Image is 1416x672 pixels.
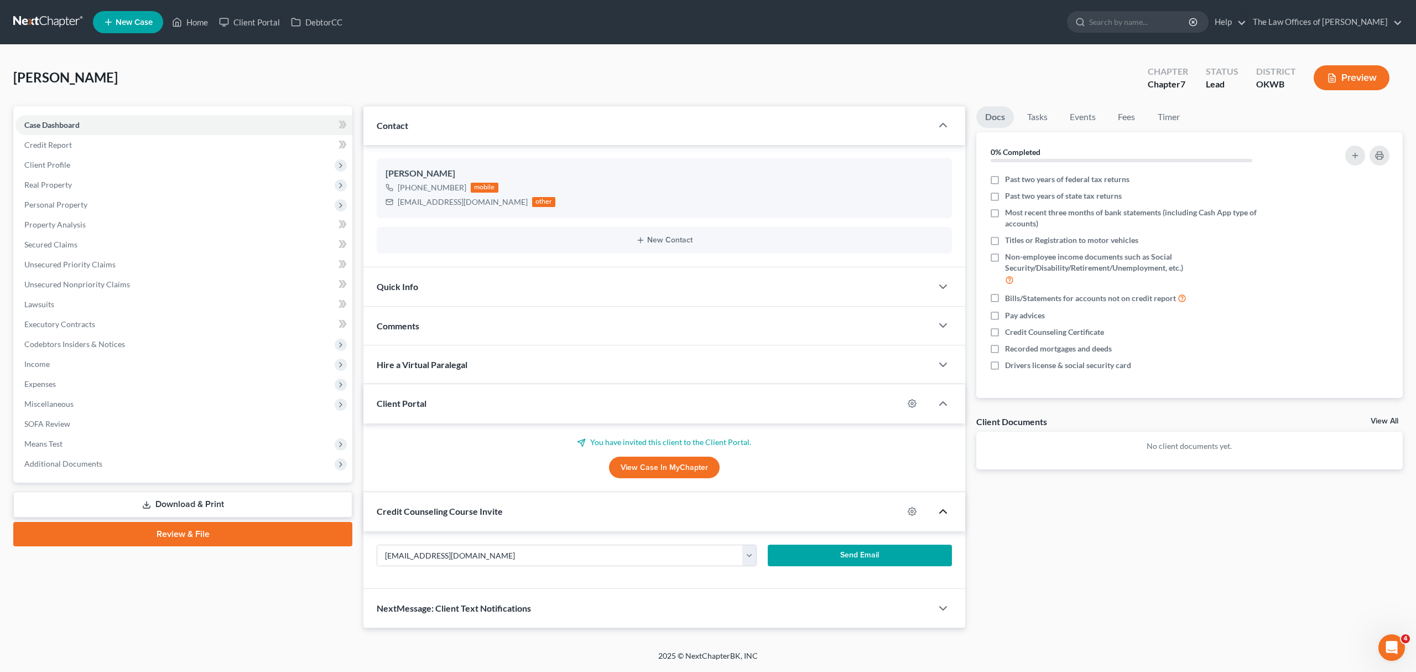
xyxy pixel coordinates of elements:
[24,260,116,269] span: Unsecured Priority Claims
[116,18,153,27] span: New Case
[24,180,72,189] span: Real Property
[609,457,720,479] a: View Case in MyChapter
[393,650,1023,670] div: 2025 © NextChapterBK, INC
[24,140,72,149] span: Credit Report
[24,319,95,329] span: Executory Contracts
[985,441,1394,452] p: No client documents yet.
[15,115,352,135] a: Case Dashboard
[13,69,118,85] span: [PERSON_NAME]
[1180,79,1185,89] span: 7
[1109,106,1144,128] a: Fees
[166,12,214,32] a: Home
[1148,65,1188,78] div: Chapter
[377,603,531,613] span: NextMessage: Client Text Notifications
[377,398,426,409] span: Client Portal
[1005,360,1131,371] span: Drivers license & social security card
[1148,78,1188,91] div: Chapter
[15,294,352,314] a: Lawsuits
[24,299,54,309] span: Lawsuits
[15,414,352,434] a: SOFA Review
[377,359,467,370] span: Hire a Virtual Paralegal
[15,314,352,334] a: Executory Contracts
[1371,417,1398,425] a: View All
[1256,78,1296,91] div: OKWB
[1005,293,1176,304] span: Bills/Statements for accounts not on credit report
[1005,235,1138,246] span: Titles or Registration to motor vehicles
[24,240,77,249] span: Secured Claims
[1005,207,1287,229] span: Most recent three months of bank statements (including Cash App type of accounts)
[15,215,352,235] a: Property Analysis
[991,147,1040,157] strong: 0% Completed
[24,399,74,409] span: Miscellaneous
[15,235,352,255] a: Secured Claims
[1256,65,1296,78] div: District
[13,492,352,518] a: Download & Print
[398,197,528,208] div: [EMAIL_ADDRESS][DOMAIN_NAME]
[976,106,1014,128] a: Docs
[471,183,498,193] div: mobile
[1005,310,1045,321] span: Pay advices
[214,12,285,32] a: Client Portal
[976,416,1047,427] div: Client Documents
[1061,106,1105,128] a: Events
[15,255,352,275] a: Unsecured Priority Claims
[24,419,70,428] span: SOFA Review
[377,120,408,131] span: Contact
[285,12,348,32] a: DebtorCC
[24,459,102,468] span: Additional Documents
[24,280,130,289] span: Unsecured Nonpriority Claims
[1149,106,1189,128] a: Timer
[1005,327,1104,338] span: Credit Counseling Certificate
[377,321,419,331] span: Comments
[24,359,50,369] span: Income
[1018,106,1056,128] a: Tasks
[1005,174,1129,185] span: Past two years of federal tax returns
[1314,65,1389,90] button: Preview
[1005,251,1287,273] span: Non-employee income documents such as Social Security/Disability/Retirement/Unemployment, etc.)
[386,236,943,245] button: New Contact
[1247,12,1402,32] a: The Law Offices of [PERSON_NAME]
[1005,343,1112,354] span: Recorded mortgages and deeds
[24,439,63,448] span: Means Test
[1378,634,1405,661] iframe: Intercom live chat
[1209,12,1246,32] a: Help
[15,275,352,294] a: Unsecured Nonpriority Claims
[24,160,70,169] span: Client Profile
[1206,65,1238,78] div: Status
[24,200,87,209] span: Personal Property
[377,506,503,516] span: Credit Counseling Course Invite
[13,522,352,546] a: Review & File
[1089,12,1190,32] input: Search by name...
[24,379,56,389] span: Expenses
[386,167,943,180] div: [PERSON_NAME]
[24,339,125,349] span: Codebtors Insiders & Notices
[1005,190,1122,201] span: Past two years of state tax returns
[398,182,466,193] div: [PHONE_NUMBER]
[532,197,555,207] div: other
[377,437,952,448] p: You have invited this client to the Client Portal.
[1206,78,1238,91] div: Lead
[24,120,80,130] span: Case Dashboard
[24,220,86,229] span: Property Analysis
[377,281,418,292] span: Quick Info
[768,545,952,567] button: Send Email
[377,545,743,566] input: Enter email
[15,135,352,155] a: Credit Report
[1401,634,1410,643] span: 4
